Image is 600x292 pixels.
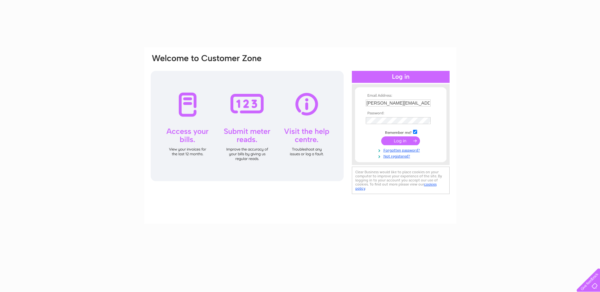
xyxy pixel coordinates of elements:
a: cookies policy [355,182,437,191]
th: Password: [364,111,437,116]
div: Clear Business would like to place cookies on your computer to improve your experience of the sit... [352,167,450,194]
a: Not registered? [366,153,437,159]
th: Email Address: [364,94,437,98]
a: Forgotten password? [366,147,437,153]
input: Submit [381,136,420,145]
td: Remember me? [364,129,437,135]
